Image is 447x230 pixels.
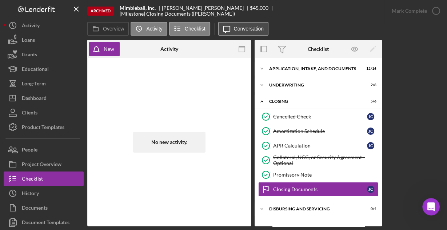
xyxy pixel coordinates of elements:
[35,161,40,166] button: Gif picker
[12,132,76,136] div: Operator • AI Agent • 2m ago
[4,201,84,215] button: Documents
[22,186,39,202] div: History
[162,5,250,11] div: [PERSON_NAME] [PERSON_NAME]
[133,132,205,152] div: No new activity.
[114,33,134,40] div: Minimal
[185,26,205,32] label: Checklist
[120,11,235,17] div: [Milestone] Closing Documents ([PERSON_NAME])
[108,28,140,44] div: Minimal
[22,105,37,122] div: Clients
[22,33,35,49] div: Loans
[273,128,367,134] div: Amortization Schedule
[6,50,119,73] div: Please explain your issue and give any context you feel may be relevant.
[22,142,37,159] div: People
[84,79,140,95] div: how to unarchive
[22,47,37,64] div: Grants
[4,120,84,134] button: Product Templates
[5,3,19,17] button: go back
[46,161,52,166] button: Start recording
[273,143,367,149] div: APR Calculation
[22,157,61,173] div: Project Overview
[269,207,358,211] div: Disbursing and Servicing
[273,172,378,178] div: Promissory Note
[363,83,376,87] div: 2 / 8
[22,76,46,93] div: Long-Term
[103,26,124,32] label: Overview
[22,201,48,217] div: Documents
[6,101,140,147] div: Operator says…
[87,22,129,36] button: Overview
[6,79,140,101] div: Customer says…
[160,46,178,52] div: Activity
[392,4,427,18] div: Mark Complete
[4,62,84,76] button: Educational
[273,186,367,192] div: Closing Documents
[89,42,120,56] button: New
[4,215,84,230] a: Document Templates
[4,157,84,172] button: Project Overview
[258,168,378,182] a: Promissory Note
[6,28,140,50] div: Customer says…
[250,5,268,11] div: $45,000
[367,113,374,120] div: J C
[4,33,84,47] button: Loans
[384,4,443,18] button: Mark Complete
[363,66,376,71] div: 12 / 16
[146,26,162,32] label: Activity
[12,55,113,69] div: Please explain your issue and give any context you feel may be relevant.
[4,47,84,62] button: Grants
[4,18,84,33] button: Activity
[258,153,378,168] a: Collateral, UCC, or Security Agreement - Optional
[87,7,114,16] div: Archived
[269,99,358,104] div: Closing
[308,46,329,52] div: Checklist
[4,186,84,201] button: History
[35,9,91,16] p: The team can also help
[367,186,374,193] div: J C
[131,22,167,36] button: Activity
[169,22,210,36] button: Checklist
[4,76,84,91] button: Long-Term
[12,105,113,126] div: Please list the specific email accounts, including those of your clients, where you see the issue...
[273,154,378,166] div: Collateral, UCC, or Security Agreement - Optional
[269,66,358,71] div: Application, Intake, and Documents
[273,114,367,120] div: Cancelled Check
[125,158,136,169] button: Send a message…
[35,4,61,9] h1: Operator
[22,120,64,136] div: Product Templates
[269,83,358,87] div: Underwriting
[4,172,84,186] button: Checklist
[258,124,378,138] a: Amortization ScheduleJC
[23,161,29,166] button: Emoji picker
[114,3,128,17] button: Home
[367,142,374,149] div: J C
[258,182,378,197] a: Closing DocumentsJC
[90,83,134,90] div: how to unarchive
[422,198,440,215] iframe: Intercom live chat
[21,4,32,16] img: Profile image for Operator
[4,91,84,105] button: Dashboard
[22,172,43,188] div: Checklist
[128,3,141,16] div: Close
[363,99,376,104] div: 5 / 6
[11,161,17,166] button: Upload attachment
[22,62,49,78] div: Educational
[22,91,47,107] div: Dashboard
[4,105,84,120] button: Clients
[4,142,84,157] button: People
[234,26,264,32] label: Conversation
[104,42,114,56] div: New
[120,5,156,11] b: Mimbleball, Inc.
